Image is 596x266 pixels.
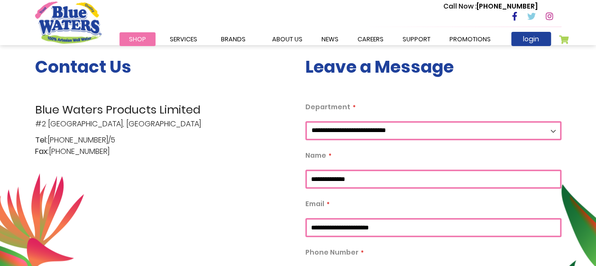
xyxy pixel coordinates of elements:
[305,102,350,112] span: Department
[35,1,101,43] a: store logo
[511,32,551,46] a: login
[35,134,291,157] p: [PHONE_NUMBER]/5 [PHONE_NUMBER]
[263,32,312,46] a: about us
[305,151,326,160] span: Name
[443,1,538,11] p: [PHONE_NUMBER]
[393,32,440,46] a: support
[440,32,500,46] a: Promotions
[170,35,197,44] span: Services
[305,199,324,209] span: Email
[305,247,358,257] span: Phone Number
[35,101,291,130] p: #2 [GEOGRAPHIC_DATA], [GEOGRAPHIC_DATA]
[305,57,561,77] h3: Leave a Message
[348,32,393,46] a: careers
[312,32,348,46] a: News
[129,35,146,44] span: Shop
[35,146,49,157] span: Fax:
[443,1,477,11] span: Call Now :
[35,101,291,118] span: Blue Waters Products Limited
[35,57,291,77] h3: Contact Us
[35,134,47,146] span: Tel:
[221,35,246,44] span: Brands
